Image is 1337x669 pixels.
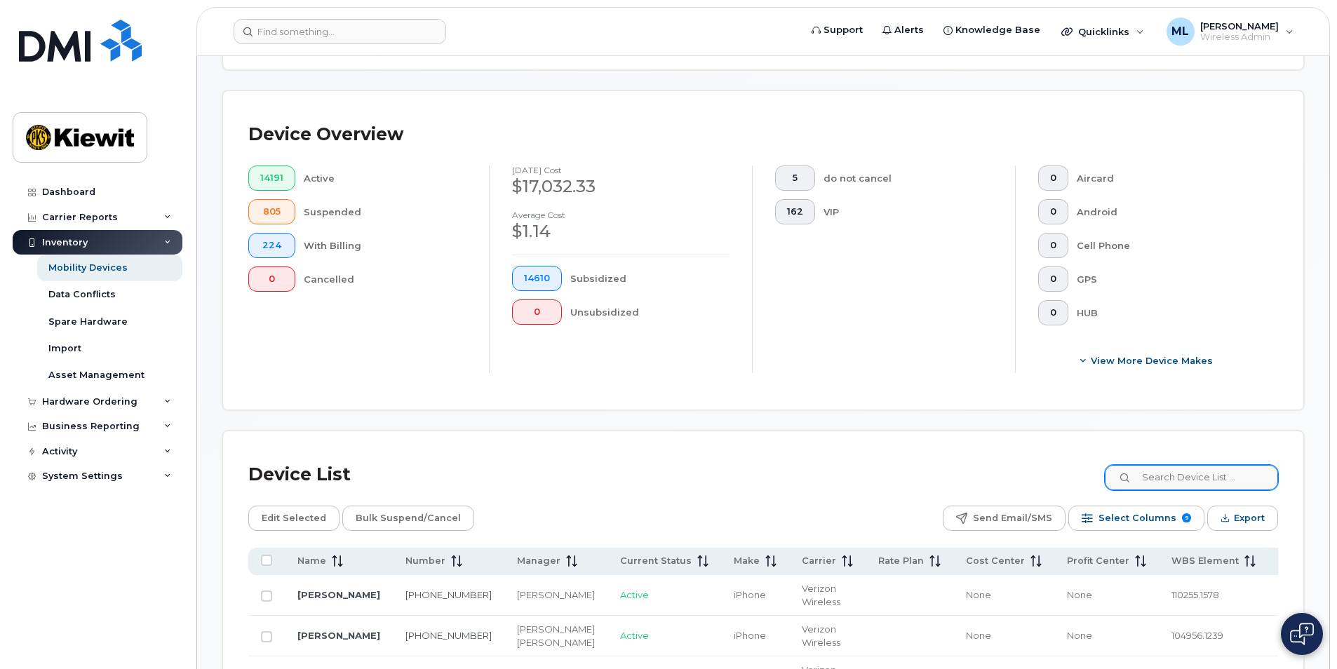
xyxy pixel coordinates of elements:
[524,306,550,318] span: 0
[297,589,380,600] a: [PERSON_NAME]
[1050,240,1056,251] span: 0
[934,16,1050,44] a: Knowledge Base
[248,233,295,258] button: 224
[1077,199,1256,224] div: Android
[260,206,283,217] span: 805
[620,589,649,600] span: Active
[512,165,730,175] h4: [DATE] cost
[570,266,730,291] div: Subsidized
[517,636,595,649] div: [PERSON_NAME]
[1038,165,1068,191] button: 0
[1157,18,1303,46] div: Matthew Linderman
[512,175,730,198] div: $17,032.33
[1067,630,1092,641] span: None
[824,165,993,191] div: do not cancel
[1171,630,1223,641] span: 104956.1239
[1077,165,1256,191] div: Aircard
[304,266,467,292] div: Cancelled
[260,273,283,285] span: 0
[1200,32,1279,43] span: Wireless Admin
[248,199,295,224] button: 805
[1052,18,1154,46] div: Quicklinks
[1091,354,1213,367] span: View More Device Makes
[304,165,467,191] div: Active
[342,506,474,531] button: Bulk Suspend/Cancel
[787,206,803,217] span: 162
[512,210,730,219] h4: Average cost
[1038,300,1068,325] button: 0
[734,555,760,567] span: Make
[1078,26,1129,37] span: Quicklinks
[1050,273,1056,285] span: 0
[1067,589,1092,600] span: None
[1200,20,1279,32] span: [PERSON_NAME]
[262,508,326,529] span: Edit Selected
[734,589,766,600] span: iPhone
[1077,266,1256,292] div: GPS
[1171,23,1189,40] span: ML
[1068,506,1204,531] button: Select Columns 9
[973,508,1052,529] span: Send Email/SMS
[1038,233,1068,258] button: 0
[966,589,991,600] span: None
[620,555,692,567] span: Current Status
[517,588,595,602] div: [PERSON_NAME]
[802,623,840,648] span: Verizon Wireless
[248,266,295,292] button: 0
[1182,513,1191,522] span: 9
[1171,589,1219,600] span: 110255.1578
[966,630,991,641] span: None
[775,165,815,191] button: 5
[775,199,815,224] button: 162
[512,266,562,291] button: 14610
[824,23,863,37] span: Support
[248,116,403,153] div: Device Overview
[405,589,492,600] a: [PHONE_NUMBER]
[517,555,560,567] span: Manager
[943,506,1066,531] button: Send Email/SMS
[248,165,295,191] button: 14191
[966,555,1025,567] span: Cost Center
[1171,555,1239,567] span: WBS Element
[356,508,461,529] span: Bulk Suspend/Cancel
[734,630,766,641] span: iPhone
[824,199,993,224] div: VIP
[955,23,1040,37] span: Knowledge Base
[1234,508,1265,529] span: Export
[802,583,840,607] span: Verizon Wireless
[1105,465,1278,490] input: Search Device List ...
[1077,300,1256,325] div: HUB
[878,555,924,567] span: Rate Plan
[248,457,351,493] div: Device List
[802,555,836,567] span: Carrier
[304,199,467,224] div: Suspended
[802,16,873,44] a: Support
[405,555,445,567] span: Number
[1038,348,1256,373] button: View More Device Makes
[304,233,467,258] div: With Billing
[1067,555,1129,567] span: Profit Center
[620,630,649,641] span: Active
[512,299,562,325] button: 0
[248,506,340,531] button: Edit Selected
[1050,173,1056,184] span: 0
[787,173,803,184] span: 5
[524,273,550,284] span: 14610
[297,555,326,567] span: Name
[1050,206,1056,217] span: 0
[405,630,492,641] a: [PHONE_NUMBER]
[260,240,283,251] span: 224
[894,23,924,37] span: Alerts
[1038,199,1068,224] button: 0
[260,173,283,184] span: 14191
[1099,508,1176,529] span: Select Columns
[873,16,934,44] a: Alerts
[1290,623,1314,645] img: Open chat
[517,623,595,636] div: [PERSON_NAME]
[1050,307,1056,318] span: 0
[1077,233,1256,258] div: Cell Phone
[1207,506,1278,531] button: Export
[512,219,730,243] div: $1.14
[1038,266,1068,292] button: 0
[297,630,380,641] a: [PERSON_NAME]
